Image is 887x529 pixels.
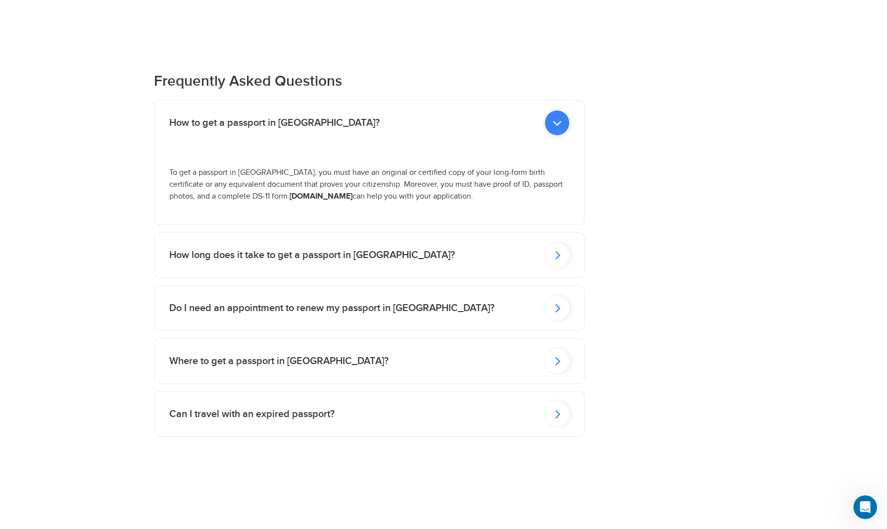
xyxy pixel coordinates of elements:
[169,302,494,314] h2: Do I need an appointment to renew my passport in [GEOGRAPHIC_DATA]?
[169,167,569,203] p: To get a passport in [GEOGRAPHIC_DATA], you must have an original or certified copy of your long-...
[169,249,455,261] h2: How long does it take to get a passport in [GEOGRAPHIC_DATA]?
[169,355,389,367] h2: Where to get a passport in [GEOGRAPHIC_DATA]?
[169,408,335,420] h2: Can I travel with an expired passport?
[154,72,585,90] h2: Frequently Asked Questions
[290,192,352,201] strong: [DOMAIN_NAME]
[169,117,380,129] h2: How to get a passport in [GEOGRAPHIC_DATA]?
[853,495,877,519] iframe: Intercom live chat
